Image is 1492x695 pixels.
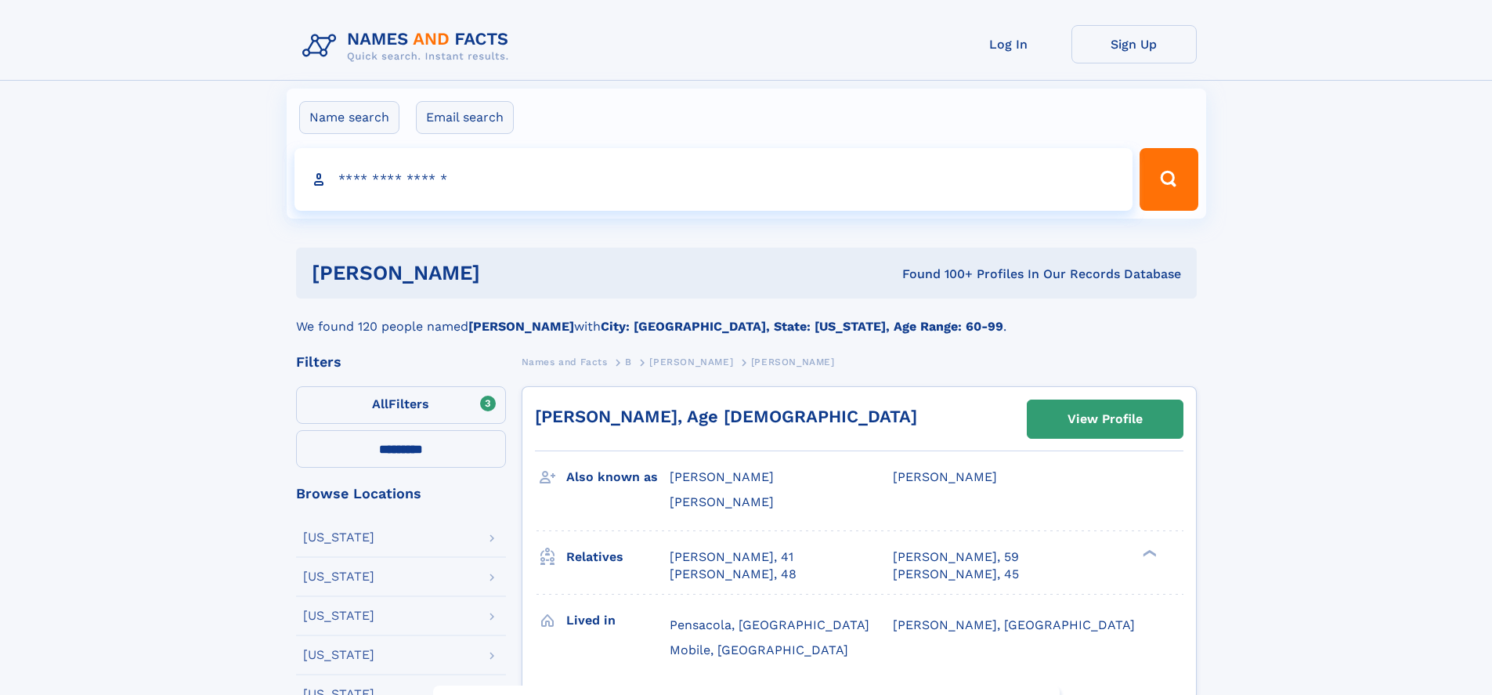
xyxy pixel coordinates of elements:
span: [PERSON_NAME] [893,469,997,484]
div: [US_STATE] [303,570,374,583]
a: [PERSON_NAME] [649,352,733,371]
a: Names and Facts [522,352,608,371]
a: Sign Up [1071,25,1197,63]
span: [PERSON_NAME] [670,494,774,509]
a: [PERSON_NAME], 41 [670,548,793,566]
div: Found 100+ Profiles In Our Records Database [691,266,1181,283]
label: Filters [296,386,506,424]
b: City: [GEOGRAPHIC_DATA], State: [US_STATE], Age Range: 60-99 [601,319,1003,334]
h1: [PERSON_NAME] [312,263,692,283]
a: B [625,352,632,371]
span: [PERSON_NAME], [GEOGRAPHIC_DATA] [893,617,1135,632]
span: Pensacola, [GEOGRAPHIC_DATA] [670,617,869,632]
a: [PERSON_NAME], 48 [670,566,797,583]
span: All [372,396,388,411]
a: [PERSON_NAME], 59 [893,548,1019,566]
input: search input [294,148,1133,211]
div: [US_STATE] [303,610,374,622]
div: Browse Locations [296,487,506,501]
a: [PERSON_NAME], Age [DEMOGRAPHIC_DATA] [535,407,917,426]
div: We found 120 people named with . [296,299,1197,336]
span: [PERSON_NAME] [751,357,835,367]
b: [PERSON_NAME] [468,319,574,334]
span: [PERSON_NAME] [649,357,733,367]
div: [US_STATE] [303,649,374,661]
span: [PERSON_NAME] [670,469,774,484]
label: Name search [299,101,399,134]
div: [US_STATE] [303,531,374,544]
div: Filters [296,355,506,369]
a: Log In [946,25,1071,63]
a: [PERSON_NAME], 45 [893,566,1019,583]
h3: Lived in [566,607,670,634]
button: Search Button [1140,148,1198,211]
div: ❯ [1139,548,1158,558]
label: Email search [416,101,514,134]
a: View Profile [1028,400,1183,438]
img: Logo Names and Facts [296,25,522,67]
span: Mobile, [GEOGRAPHIC_DATA] [670,643,848,657]
span: B [625,357,632,367]
div: View Profile [1068,401,1143,437]
h3: Also known as [566,464,670,490]
h3: Relatives [566,544,670,570]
